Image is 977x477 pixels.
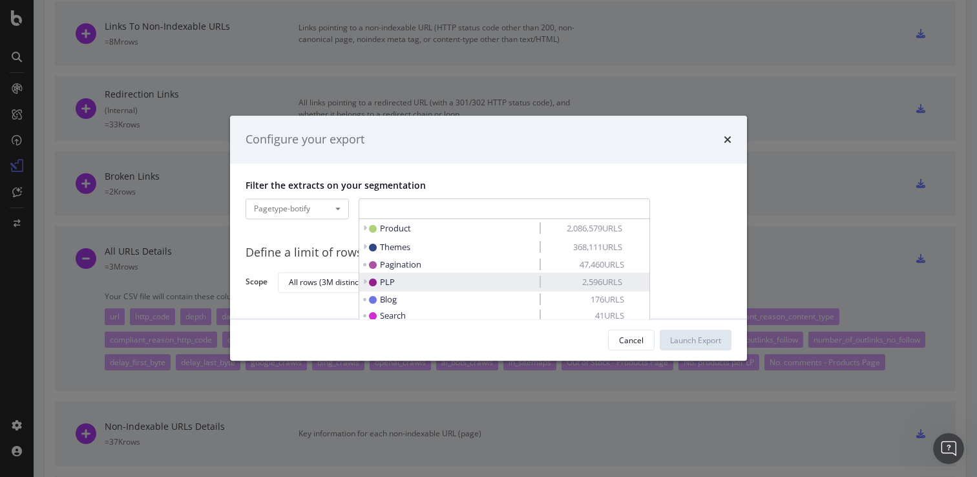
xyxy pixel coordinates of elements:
[246,198,349,219] button: Pagetype-botify
[540,310,625,322] span: 41 URLS
[380,241,410,253] span: Themes
[246,179,731,192] p: Filter the extracts on your segmentation
[619,335,644,346] div: Cancel
[246,131,364,148] div: Configure your export
[380,259,421,270] span: Pagination
[278,272,400,293] button: All rows (3M distinct URLs)
[289,279,384,286] div: All rows (3M distinct URLs)
[670,335,721,346] div: Launch Export
[608,330,655,351] button: Cancel
[380,276,395,288] span: PLP
[540,276,623,288] span: 2,596 URLS
[380,310,406,321] span: Search
[230,116,747,361] div: modal
[933,433,964,464] iframe: Intercom live chat
[540,293,625,306] span: 176 URLS
[246,277,268,291] label: Scope
[540,259,625,271] span: 47,460 URLS
[380,293,397,305] span: Blog
[540,241,623,253] span: 368,111 URLS
[540,222,623,235] span: 2,086,579 URLS
[660,330,731,351] button: Launch Export
[724,131,731,148] div: times
[380,222,411,234] span: Product
[246,244,731,261] div: Define a limit of rows to export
